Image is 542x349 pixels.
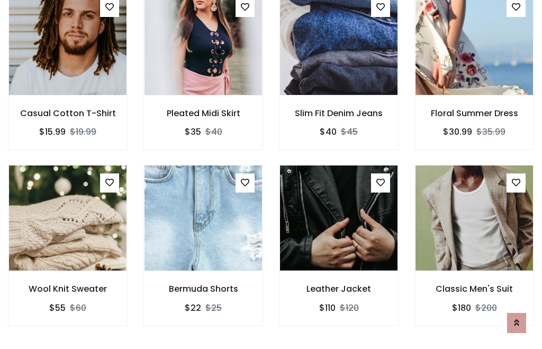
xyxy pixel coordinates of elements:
[144,108,263,118] h6: Pleated Midi Skirt
[49,303,66,313] h6: $55
[205,302,222,314] del: $25
[185,303,201,313] h6: $22
[8,284,127,294] h6: Wool Knit Sweater
[475,302,497,314] del: $200
[319,303,336,313] h6: $110
[279,108,398,118] h6: Slim Fit Denim Jeans
[70,302,86,314] del: $60
[8,108,127,118] h6: Casual Cotton T-Shirt
[443,127,472,137] h6: $30.99
[279,284,398,294] h6: Leather Jacket
[476,126,505,138] del: $35.99
[70,126,96,138] del: $19.99
[452,303,471,313] h6: $180
[415,284,534,294] h6: Classic Men's Suit
[340,302,359,314] del: $120
[205,126,222,138] del: $40
[39,127,66,137] h6: $15.99
[415,108,534,118] h6: Floral Summer Dress
[185,127,201,137] h6: $35
[144,284,263,294] h6: Bermuda Shorts
[341,126,358,138] del: $45
[320,127,337,137] h6: $40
